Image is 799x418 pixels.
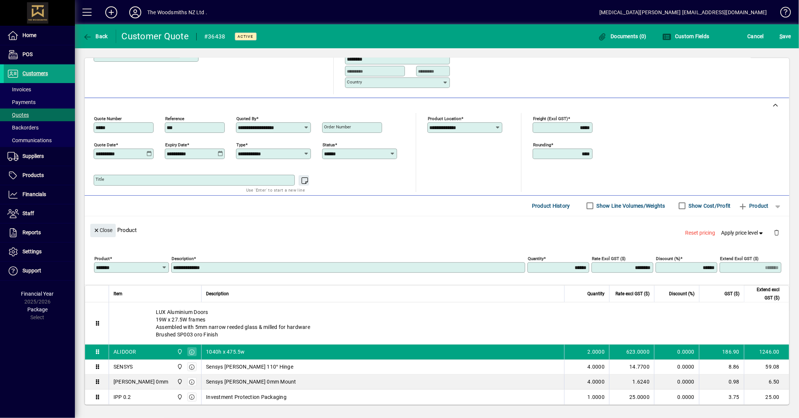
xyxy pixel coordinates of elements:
div: LUX Aluminium Doors 19W x 27.5W frames Assembled with 5mm narrow reeded glass & milled for hardwa... [109,302,789,344]
td: 8.86 [699,360,744,375]
button: Cancel [746,30,766,43]
mat-label: Description [172,256,194,261]
span: Cancel [748,30,764,42]
mat-hint: Use 'Enter' to start a new line [246,186,305,194]
span: Sensys [PERSON_NAME] 0mm Mount [206,378,296,385]
mat-label: Expiry date [165,142,187,147]
mat-label: Title [96,177,104,182]
td: 0.0000 [654,345,699,360]
button: Close [90,224,116,237]
span: Package [27,306,48,312]
div: SENSYS [114,363,133,370]
div: [MEDICAL_DATA][PERSON_NAME] [EMAIL_ADDRESS][DOMAIN_NAME] [599,6,767,18]
span: The Woodsmiths [175,348,184,356]
span: Quotes [7,112,29,118]
mat-label: Quote date [94,142,116,147]
a: Communications [4,134,75,147]
button: Apply price level [718,226,768,239]
button: Delete [768,224,786,242]
span: Custom Fields [662,33,709,39]
label: Show Line Volumes/Weights [595,202,665,210]
span: Customers [22,70,48,76]
a: Financials [4,185,75,204]
span: 1040h x 475.5w [206,348,245,356]
button: Custom Fields [660,30,711,43]
a: Payments [4,96,75,109]
div: ALIDOOR [114,348,136,356]
div: Customer Quote [122,30,189,42]
button: Product [735,199,772,213]
button: Documents (0) [596,30,648,43]
span: Product [738,200,769,212]
app-page-header-button: Delete [768,229,786,236]
mat-label: Rounding [533,142,551,147]
button: Reset pricing [683,226,718,239]
span: 4.0000 [588,363,605,370]
a: Reports [4,223,75,242]
mat-label: Quantity [528,256,544,261]
mat-label: Product [94,256,110,261]
span: Suppliers [22,153,44,159]
span: The Woodsmiths [175,378,184,386]
mat-label: Rate excl GST ($) [592,256,626,261]
div: The Woodsmiths NZ Ltd . [147,6,207,18]
div: [PERSON_NAME] 0mm [114,378,168,385]
span: Financial Year [21,291,54,297]
span: POS [22,51,33,57]
mat-label: Discount (%) [656,256,680,261]
span: Description [206,290,229,298]
a: Suppliers [4,147,75,166]
button: Add [99,6,123,19]
td: 0.0000 [654,375,699,390]
app-page-header-button: Back [75,30,116,43]
span: ave [780,30,791,42]
div: Product [85,216,789,244]
a: Support [4,262,75,280]
button: Save [778,30,793,43]
span: Product History [532,200,570,212]
a: Settings [4,242,75,261]
mat-label: Quote number [94,116,122,121]
span: GST ($) [724,290,739,298]
a: POS [4,45,75,64]
button: Back [81,30,110,43]
mat-label: Order number [324,124,351,129]
span: Back [83,33,108,39]
button: Profile [123,6,147,19]
span: 1.0000 [588,393,605,401]
td: 186.90 [699,345,744,360]
span: Reports [22,229,41,235]
a: Invoices [4,83,75,96]
mat-label: Freight (excl GST) [533,116,568,121]
a: Staff [4,204,75,223]
span: Documents (0) [598,33,647,39]
span: Sensys [PERSON_NAME] 110° Hinge [206,363,293,370]
span: Reset pricing [685,229,715,237]
mat-label: Quoted by [236,116,256,121]
span: 4.0000 [588,378,605,385]
span: Invoices [7,86,31,92]
td: 0.0000 [654,390,699,405]
span: Payments [7,99,36,105]
div: IPP 0.2 [114,393,131,401]
span: The Woodsmiths [175,363,184,371]
span: S [780,33,783,39]
mat-label: Country [347,79,362,85]
span: Item [114,290,122,298]
mat-label: Status [323,142,335,147]
div: 623.0000 [614,348,650,356]
app-page-header-button: Close [88,226,118,233]
span: Backorders [7,125,39,131]
mat-label: Product location [428,116,461,121]
span: Apply price level [721,229,765,237]
span: Settings [22,248,42,254]
button: Product History [529,199,573,213]
td: 0.0000 [654,360,699,375]
span: Home [22,32,36,38]
span: Quantity [587,290,605,298]
td: 3.75 [699,390,744,405]
td: 6.50 [744,375,789,390]
span: Discount (%) [669,290,694,298]
span: Communications [7,137,52,143]
span: Rate excl GST ($) [615,290,650,298]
